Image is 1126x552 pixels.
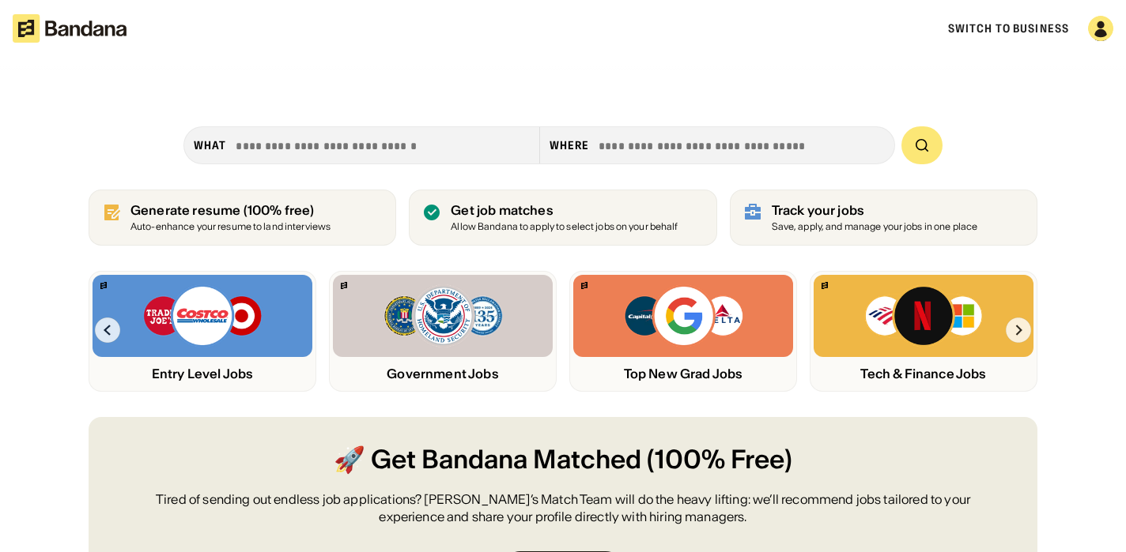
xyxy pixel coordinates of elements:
img: Bandana logo [822,282,828,289]
div: Government Jobs [333,366,553,381]
span: (100% free) [244,202,315,218]
div: what [194,138,226,152]
img: Bandana logotype [13,14,127,43]
img: Bank of America, Netflix, Microsoft logos [864,284,984,347]
a: Generate resume (100% free)Auto-enhance your resume to land interviews [89,190,396,246]
div: Entry Level Jobs [93,366,312,381]
div: Generate resume [130,203,331,218]
a: Switch to Business [948,21,1069,36]
a: Bandana logoTrader Joe’s, Costco, Target logosEntry Level Jobs [89,271,316,392]
div: Track your jobs [772,203,978,218]
img: Bandana logo [341,282,347,289]
img: FBI, DHS, MWRD logos [383,284,503,347]
a: Get job matches Allow Bandana to apply to select jobs on your behalf [409,190,716,246]
a: Track your jobs Save, apply, and manage your jobs in one place [730,190,1037,246]
img: Trader Joe’s, Costco, Target logos [142,284,263,347]
span: (100% Free) [647,442,792,478]
img: Left Arrow [95,317,120,343]
div: Where [550,138,590,152]
img: Right Arrow [1006,317,1031,343]
span: 🚀 Get Bandana Matched [334,442,641,478]
img: Capital One, Google, Delta logos [623,284,743,347]
div: Tired of sending out endless job applications? [PERSON_NAME]’s Match Team will do the heavy lifti... [127,490,999,526]
a: Bandana logoFBI, DHS, MWRD logosGovernment Jobs [329,271,557,392]
div: Save, apply, and manage your jobs in one place [772,222,978,232]
div: Tech & Finance Jobs [814,366,1033,381]
img: Bandana logo [100,282,107,289]
img: Bandana logo [581,282,588,289]
a: Bandana logoBank of America, Netflix, Microsoft logosTech & Finance Jobs [810,271,1037,392]
div: Top New Grad Jobs [573,366,793,381]
div: Get job matches [451,203,678,218]
a: Bandana logoCapital One, Google, Delta logosTop New Grad Jobs [569,271,797,392]
div: Allow Bandana to apply to select jobs on your behalf [451,222,678,232]
div: Auto-enhance your resume to land interviews [130,222,331,232]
